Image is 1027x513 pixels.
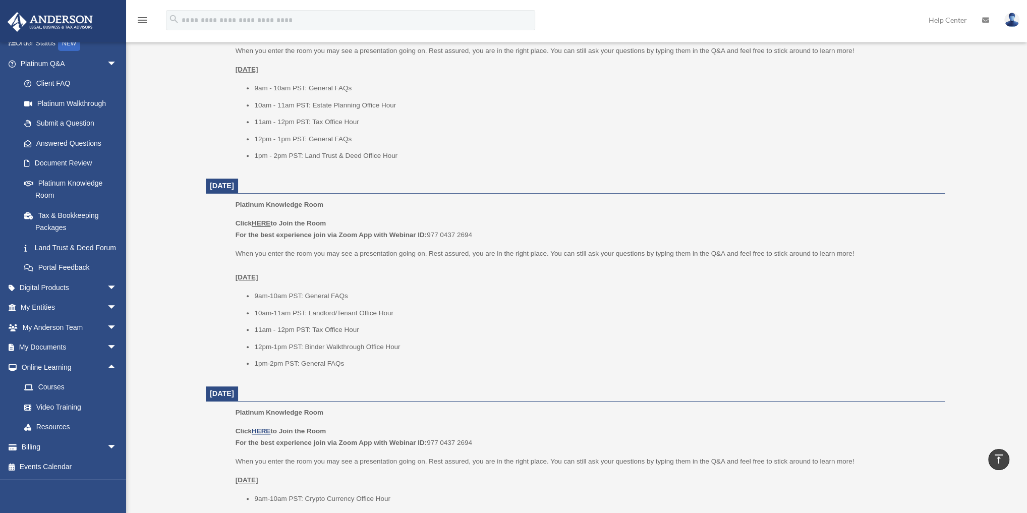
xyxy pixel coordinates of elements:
[136,14,148,26] i: menu
[14,113,132,134] a: Submit a Question
[254,99,938,111] li: 10am - 11am PST: Estate Planning Office Hour
[254,341,938,353] li: 12pm-1pm PST: Binder Walkthrough Office Hour
[210,389,234,397] span: [DATE]
[14,74,132,94] a: Client FAQ
[254,116,938,128] li: 11am - 12pm PST: Tax Office Hour
[236,45,938,57] p: When you enter the room you may see a presentation going on. Rest assured, you are in the right p...
[107,317,127,338] span: arrow_drop_down
[254,150,938,162] li: 1pm - 2pm PST: Land Trust & Deed Office Hour
[236,231,427,239] b: For the best experience join via Zoom App with Webinar ID:
[236,201,323,208] span: Platinum Knowledge Room
[254,358,938,370] li: 1pm-2pm PST: General FAQs
[236,439,427,446] b: For the best experience join via Zoom App with Webinar ID:
[136,18,148,26] a: menu
[254,307,938,319] li: 10am-11am PST: Landlord/Tenant Office Hour
[1004,13,1019,27] img: User Pic
[988,449,1009,470] a: vertical_align_top
[7,33,132,54] a: Order StatusNEW
[107,298,127,318] span: arrow_drop_down
[236,427,326,435] b: Click to Join the Room
[7,357,132,377] a: Online Learningarrow_drop_up
[236,219,326,227] b: Click to Join the Room
[14,377,132,397] a: Courses
[236,455,938,468] p: When you enter the room you may see a presentation going on. Rest assured, you are in the right p...
[7,277,132,298] a: Digital Productsarrow_drop_down
[254,324,938,336] li: 11am - 12pm PST: Tax Office Hour
[107,277,127,298] span: arrow_drop_down
[236,476,258,484] u: [DATE]
[107,53,127,74] span: arrow_drop_down
[107,337,127,358] span: arrow_drop_down
[14,133,132,153] a: Answered Questions
[254,493,938,505] li: 9am-10am PST: Crypto Currency Office Hour
[5,12,96,32] img: Anderson Advisors Platinum Portal
[14,173,127,205] a: Platinum Knowledge Room
[7,298,132,318] a: My Entitiesarrow_drop_down
[252,219,270,227] u: HERE
[7,317,132,337] a: My Anderson Teamarrow_drop_down
[168,14,180,25] i: search
[14,258,132,278] a: Portal Feedback
[252,427,270,435] a: HERE
[58,36,80,51] div: NEW
[236,273,258,281] u: [DATE]
[254,82,938,94] li: 9am - 10am PST: General FAQs
[14,238,132,258] a: Land Trust & Deed Forum
[7,457,132,477] a: Events Calendar
[236,217,938,241] p: 977 0437 2694
[236,248,938,283] p: When you enter the room you may see a presentation going on. Rest assured, you are in the right p...
[254,290,938,302] li: 9am-10am PST: General FAQs
[7,437,132,457] a: Billingarrow_drop_down
[14,397,132,417] a: Video Training
[14,205,132,238] a: Tax & Bookkeeping Packages
[107,437,127,458] span: arrow_drop_down
[7,53,132,74] a: Platinum Q&Aarrow_drop_down
[14,93,132,113] a: Platinum Walkthrough
[14,417,132,437] a: Resources
[107,357,127,378] span: arrow_drop_up
[993,453,1005,465] i: vertical_align_top
[254,133,938,145] li: 12pm - 1pm PST: General FAQs
[236,425,938,449] p: 977 0437 2694
[236,409,323,416] span: Platinum Knowledge Room
[14,153,132,174] a: Document Review
[236,66,258,73] u: [DATE]
[7,337,132,358] a: My Documentsarrow_drop_down
[210,182,234,190] span: [DATE]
